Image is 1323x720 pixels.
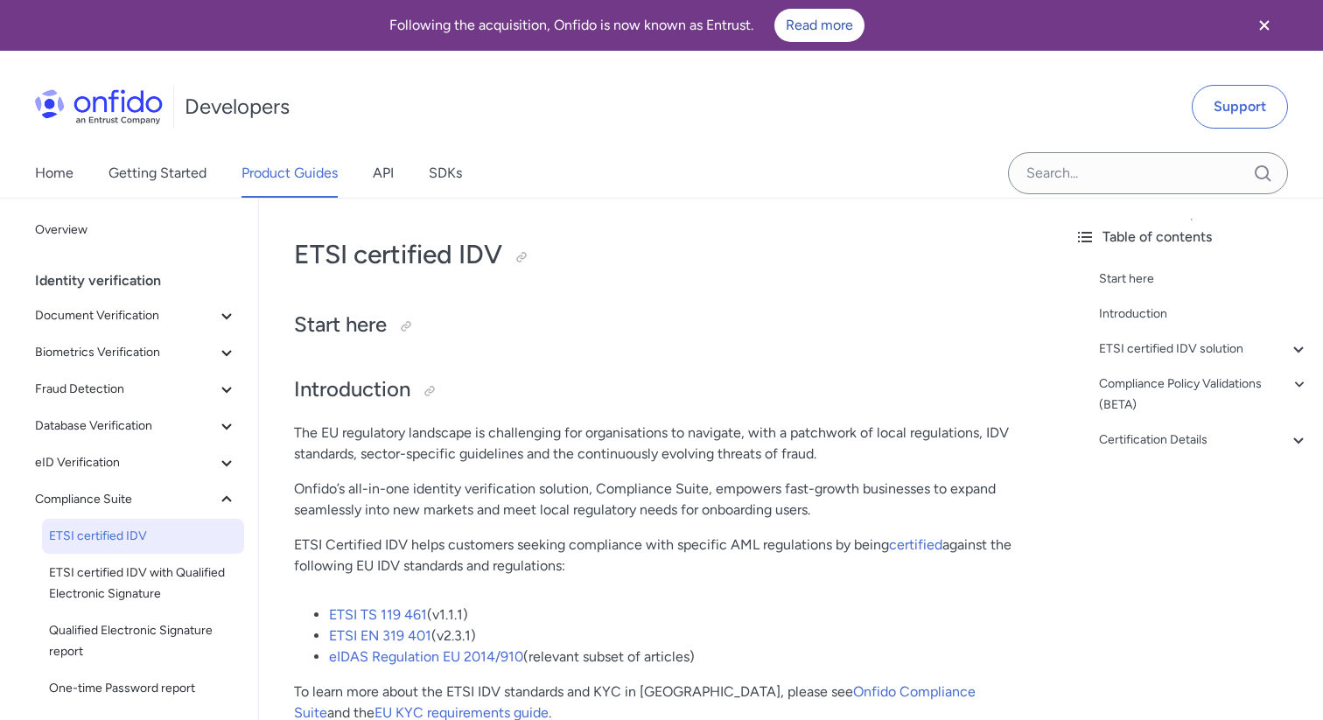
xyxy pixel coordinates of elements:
a: Introduction [1099,304,1309,325]
a: ETSI certified IDV [42,519,244,554]
p: The EU regulatory landscape is challenging for organisations to navigate, with a patchwork of loc... [294,423,1025,465]
a: Compliance Policy Validations (BETA) [1099,374,1309,416]
a: API [373,149,394,198]
a: Certification Details [1099,430,1309,451]
div: Following the acquisition, Onfido is now known as Entrust. [21,9,1232,42]
div: Table of contents [1074,227,1309,248]
span: Document Verification [35,305,216,326]
a: ETSI TS 119 461 [329,606,427,623]
a: Product Guides [241,149,338,198]
a: certified [889,536,942,553]
h1: Developers [185,93,290,121]
a: Read more [774,9,864,42]
h2: Introduction [294,375,1025,405]
span: ETSI certified IDV with Qualified Electronic Signature [49,563,237,605]
a: One-time Password report [42,671,244,706]
button: Compliance Suite [28,482,244,517]
a: SDKs [429,149,462,198]
svg: Close banner [1254,15,1275,36]
li: (v1.1.1) [329,605,1025,626]
a: eIDAS Regulation EU 2014/910 [329,648,523,665]
span: One-time Password report [49,678,237,699]
span: Biometrics Verification [35,342,216,363]
img: Onfido Logo [35,89,163,124]
button: eID Verification [28,445,244,480]
button: Document Verification [28,298,244,333]
a: Qualified Electronic Signature report [42,613,244,669]
p: ETSI Certified IDV helps customers seeking compliance with specific AML regulations by being agai... [294,535,1025,577]
span: Overview [35,220,237,241]
a: ETSI certified IDV with Qualified Electronic Signature [42,556,244,612]
h1: ETSI certified IDV [294,237,1025,272]
a: Support [1192,85,1288,129]
span: Fraud Detection [35,379,216,400]
span: Compliance Suite [35,489,216,510]
button: Close banner [1232,3,1297,47]
div: Identity verification [35,263,251,298]
a: ETSI EN 319 401 [329,627,431,644]
button: Database Verification [28,409,244,444]
p: Onfido’s all-in-one identity verification solution, Compliance Suite, empowers fast-growth busine... [294,479,1025,521]
span: Qualified Electronic Signature report [49,620,237,662]
a: Overview [28,213,244,248]
span: Database Verification [35,416,216,437]
a: Home [35,149,73,198]
h2: Start here [294,311,1025,340]
span: eID Verification [35,452,216,473]
a: ETSI certified IDV solution [1099,339,1309,360]
li: (relevant subset of articles) [329,647,1025,668]
li: (v2.3.1) [329,626,1025,647]
button: Biometrics Verification [28,335,244,370]
a: Getting Started [108,149,206,198]
a: Start here [1099,269,1309,290]
span: ETSI certified IDV [49,526,237,547]
input: Onfido search input field [1008,152,1288,194]
button: Fraud Detection [28,372,244,407]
